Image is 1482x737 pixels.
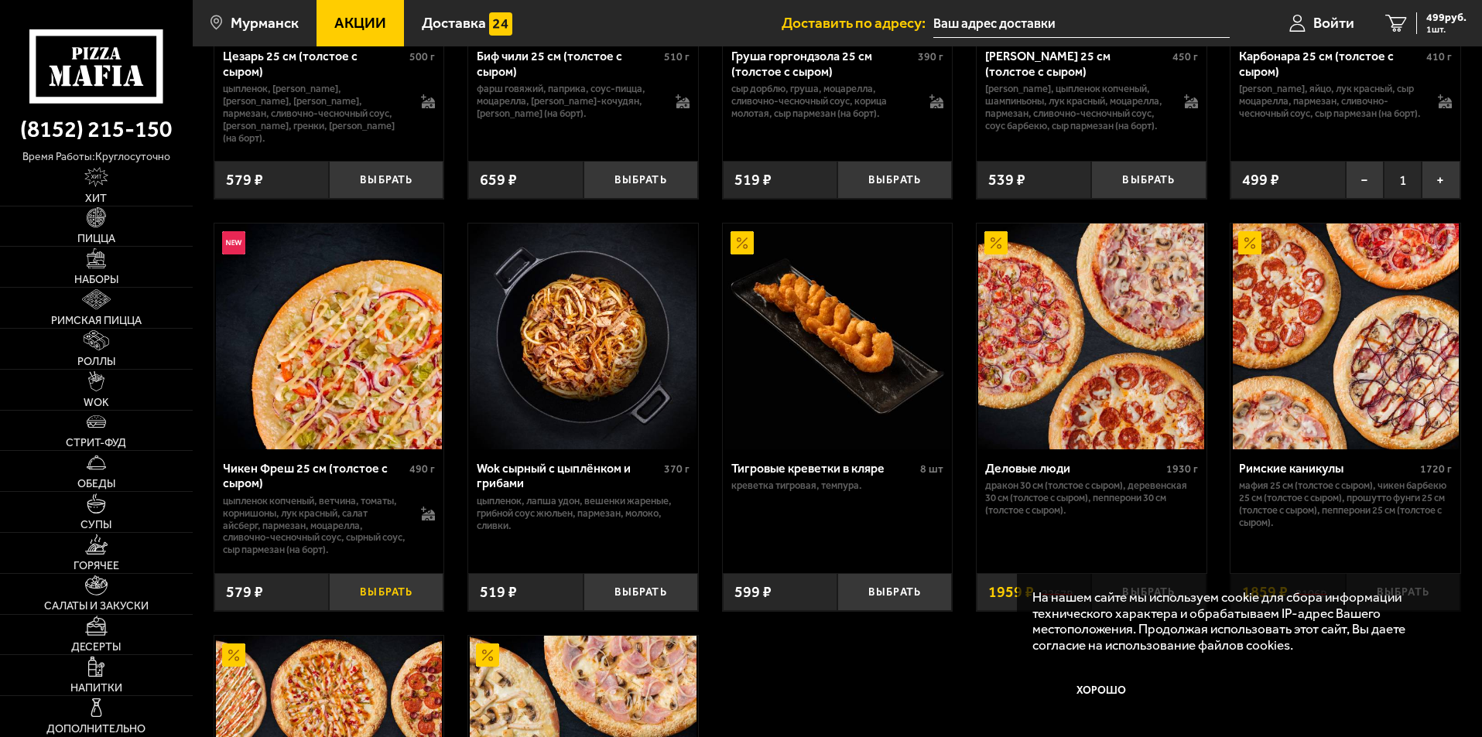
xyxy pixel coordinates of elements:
button: Хорошо [1032,668,1172,715]
span: 410 г [1426,50,1452,63]
span: Доставить по адресу: [782,15,933,30]
img: Акционный [984,231,1008,254]
a: АкционныйТигровые креветки в кляре [723,223,953,449]
span: Стрит-фуд [66,438,126,449]
div: Чикен Фреш 25 см (толстое с сыром) [223,461,406,490]
span: Хит [85,193,107,204]
a: АкционныйДеловые люди [977,223,1206,449]
span: Дополнительно [46,724,145,735]
div: Тигровые креветки в кляре [731,461,917,476]
button: Выбрать [329,161,443,199]
div: [PERSON_NAME] 25 см (толстое с сыром) [985,49,1169,78]
img: Римские каникулы [1233,223,1459,449]
img: Wok сырный с цыплёнком и грибами [470,223,696,449]
span: 1720 г [1420,462,1452,476]
a: АкционныйРимские каникулы [1230,223,1460,449]
span: Доставка [422,15,486,30]
img: 15daf4d41897b9f0e9f617042186c801.svg [489,12,512,36]
p: [PERSON_NAME], яйцо, лук красный, сыр Моцарелла, пармезан, сливочно-чесночный соус, сыр пармезан ... [1239,83,1422,120]
span: Акции [334,15,386,30]
p: цыпленок копченый, ветчина, томаты, корнишоны, лук красный, салат айсберг, пармезан, моцарелла, с... [223,495,406,557]
span: 1930 г [1166,462,1198,476]
img: Новинка [222,231,245,254]
p: Мафия 25 см (толстое с сыром), Чикен Барбекю 25 см (толстое с сыром), Прошутто Фунги 25 см (толст... [1239,479,1452,529]
span: 1959 ₽ [988,585,1034,600]
span: 8 шт [920,462,943,476]
span: 1 [1384,161,1422,199]
p: фарш говяжий, паприка, соус-пицца, моцарелла, [PERSON_NAME]-кочудян, [PERSON_NAME] (на борт). [477,83,660,120]
img: Тигровые креветки в кляре [724,223,950,449]
span: Войти [1313,15,1354,30]
span: WOK [84,398,109,408]
p: сыр дорблю, груша, моцарелла, сливочно-чесночный соус, корица молотая, сыр пармезан (на борт). [731,83,915,120]
span: Роллы [77,357,115,367]
button: Выбрать [584,161,698,199]
div: Карбонара 25 см (толстое с сыром) [1239,49,1422,78]
div: Биф чили 25 см (толстое с сыром) [477,49,660,78]
img: Деловые люди [978,223,1204,449]
p: Дракон 30 см (толстое с сыром), Деревенская 30 см (толстое с сыром), Пепперони 30 см (толстое с с... [985,479,1198,517]
span: 659 ₽ [480,172,517,188]
button: Выбрать [837,161,952,199]
span: Наборы [74,275,118,285]
span: Салаты и закуски [44,601,149,612]
p: цыпленок, лапша удон, вешенки жареные, грибной соус Жюльен, пармезан, молоко, сливки. [477,495,690,532]
span: 510 г [664,50,690,63]
button: Выбрать [1091,161,1206,199]
img: Акционный [731,231,754,254]
p: На нашем сайте мы используем cookie для сбора информации технического характера и обрабатываем IP... [1032,589,1437,653]
span: 599 ₽ [734,585,772,600]
div: Цезарь 25 см (толстое с сыром) [223,49,406,78]
button: Выбрать [837,573,952,611]
span: 579 ₽ [226,172,263,188]
div: Деловые люди [985,461,1162,476]
div: Груша горгондзола 25 см (толстое с сыром) [731,49,915,78]
input: Ваш адрес доставки [933,9,1230,38]
span: Обеды [77,479,115,490]
span: 1 шт. [1426,25,1467,34]
button: + [1422,161,1460,199]
span: 450 г [1172,50,1198,63]
span: Супы [80,520,111,531]
span: Десерты [71,642,121,653]
span: 519 ₽ [480,585,517,600]
button: Выбрать [329,573,443,611]
div: Римские каникулы [1239,461,1416,476]
img: Акционный [476,643,499,667]
span: 519 ₽ [734,172,772,188]
img: Чикен Фреш 25 см (толстое с сыром) [216,223,442,449]
span: 490 г [409,462,435,476]
span: 499 руб. [1426,12,1467,23]
span: Пицца [77,234,115,244]
span: 579 ₽ [226,585,263,600]
span: 390 г [918,50,943,63]
div: Wok сырный с цыплёнком и грибами [477,461,660,490]
button: Выбрать [584,573,698,611]
span: Мурманск [231,15,299,30]
p: [PERSON_NAME], цыпленок копченый, шампиньоны, лук красный, моцарелла, пармезан, сливочно-чесночны... [985,83,1169,132]
img: Акционный [222,643,245,667]
span: 499 ₽ [1242,172,1279,188]
span: 539 ₽ [988,172,1025,188]
span: Римская пицца [51,316,142,326]
span: 500 г [409,50,435,63]
a: Wok сырный с цыплёнком и грибами [468,223,698,449]
p: цыпленок, [PERSON_NAME], [PERSON_NAME], [PERSON_NAME], пармезан, сливочно-чесночный соус, [PERSON... [223,83,406,145]
span: 370 г [664,462,690,476]
span: Напитки [70,683,122,694]
a: НовинкаЧикен Фреш 25 см (толстое с сыром) [214,223,444,449]
p: креветка тигровая, темпура. [731,479,944,492]
img: Акционный [1238,231,1261,254]
span: Горячее [74,561,119,572]
button: − [1346,161,1384,199]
